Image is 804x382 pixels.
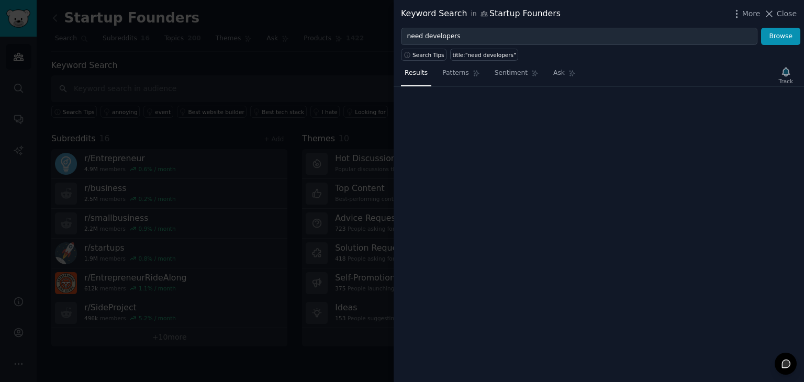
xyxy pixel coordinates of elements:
[550,65,579,86] a: Ask
[401,7,561,20] div: Keyword Search Startup Founders
[764,8,797,19] button: Close
[453,51,516,59] div: title:"need developers"
[401,65,431,86] a: Results
[450,49,518,61] a: title:"need developers"
[412,51,444,59] span: Search Tips
[401,28,757,46] input: Try a keyword related to your business
[442,69,468,78] span: Patterns
[731,8,761,19] button: More
[401,49,446,61] button: Search Tips
[761,28,800,46] button: Browse
[471,9,476,19] span: in
[495,69,528,78] span: Sentiment
[405,69,428,78] span: Results
[553,69,565,78] span: Ask
[491,65,542,86] a: Sentiment
[777,8,797,19] span: Close
[742,8,761,19] span: More
[439,65,483,86] a: Patterns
